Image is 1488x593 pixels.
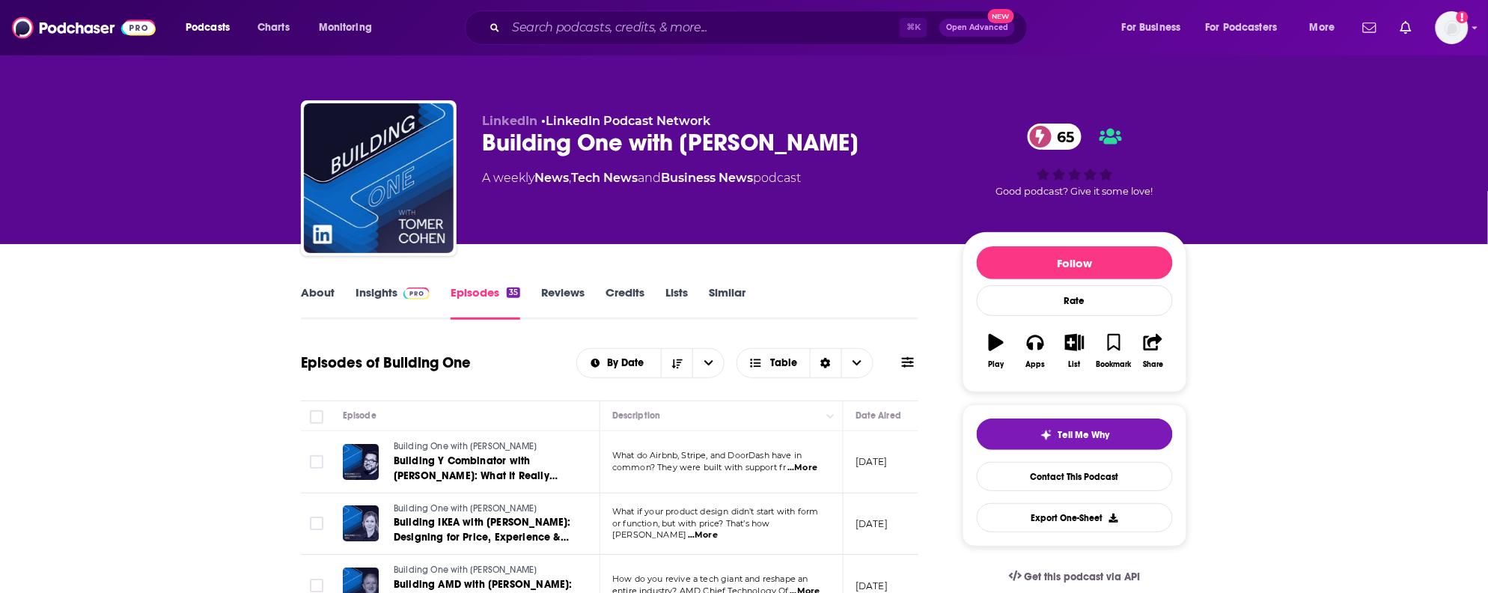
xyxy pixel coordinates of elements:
button: Show profile menu [1436,11,1469,44]
span: Toggle select row [310,517,323,530]
a: InsightsPodchaser Pro [356,285,430,320]
span: Monitoring [319,17,372,38]
span: Toggle select row [310,455,323,469]
span: Building Y Combinator with [PERSON_NAME]: What It Really Takes to Build a Successful Startup [394,454,565,497]
a: Similar [709,285,745,320]
button: Share [1134,324,1173,378]
button: open menu [692,349,724,377]
span: Get this podcast via API [1025,571,1141,583]
span: For Podcasters [1206,17,1278,38]
span: or function, but with price? That’s how [PERSON_NAME] [612,518,770,541]
span: ...More [688,529,718,541]
span: More [1310,17,1335,38]
span: , [569,171,571,185]
h1: Episodes of Building One [301,353,471,372]
span: Building One with [PERSON_NAME] [394,565,537,575]
button: Choose View [737,348,873,378]
a: Building IKEA with [PERSON_NAME]: Designing for Price, Experience & Real Life [394,515,573,545]
a: Building One with [PERSON_NAME] [394,440,573,454]
p: [DATE] [856,517,888,530]
div: A weekly podcast [482,169,801,187]
a: Charts [248,16,299,40]
span: Open Advanced [946,24,1008,31]
button: open menu [1196,16,1299,40]
button: open menu [175,16,249,40]
span: Building IKEA with [PERSON_NAME]: Designing for Price, Experience & Real Life [394,516,571,559]
p: [DATE] [856,455,888,468]
button: Play [977,324,1016,378]
button: open menu [1299,16,1354,40]
span: LinkedIn [482,114,537,128]
img: Podchaser - Follow, Share and Rate Podcasts [12,13,156,42]
a: Show notifications dropdown [1394,15,1418,40]
div: Play [989,360,1004,369]
a: Show notifications dropdown [1357,15,1382,40]
a: Lists [665,285,688,320]
a: Reviews [541,285,585,320]
a: Building One with [PERSON_NAME] [394,564,573,577]
span: Good podcast? Give it some love! [996,186,1153,197]
div: Rate [977,285,1173,316]
span: ...More [787,462,817,474]
h2: Choose List sort [576,348,725,378]
button: Follow [977,246,1173,279]
a: 65 [1028,124,1082,150]
a: Contact This Podcast [977,462,1173,491]
img: User Profile [1436,11,1469,44]
div: Share [1143,360,1163,369]
img: Podchaser Pro [403,288,430,299]
span: and [638,171,661,185]
button: Column Actions [822,407,840,425]
div: Search podcasts, credits, & more... [479,10,1042,45]
a: LinkedIn Podcast Network [546,114,710,128]
button: open menu [577,358,662,368]
p: [DATE] [856,580,888,592]
span: • [541,114,710,128]
a: Building One with [PERSON_NAME] [394,502,573,516]
a: Building Y Combinator with [PERSON_NAME]: What It Really Takes to Build a Successful Startup [394,454,573,484]
svg: Add a profile image [1457,11,1469,23]
div: 35 [507,288,520,298]
span: How do you revive a tech giant and reshape an [612,574,808,584]
div: List [1069,360,1081,369]
span: Building One with [PERSON_NAME] [394,441,537,451]
a: About [301,285,335,320]
button: Open AdvancedNew [939,19,1015,37]
span: Logged in as mdaniels [1436,11,1469,44]
span: Table [771,358,798,368]
span: common? They were built with support fr [612,462,787,472]
div: Bookmark [1097,360,1132,369]
input: Search podcasts, credits, & more... [506,16,900,40]
a: News [534,171,569,185]
img: tell me why sparkle [1040,429,1052,441]
span: By Date [607,358,649,368]
div: 65Good podcast? Give it some love! [963,114,1187,207]
div: Sort Direction [810,349,841,377]
a: Business News [661,171,753,185]
a: Tech News [571,171,638,185]
a: Credits [606,285,644,320]
div: Apps [1026,360,1046,369]
span: Building One with [PERSON_NAME] [394,503,537,514]
span: Podcasts [186,17,230,38]
a: Episodes35 [451,285,520,320]
button: Sort Direction [661,349,692,377]
span: Tell Me Why [1058,429,1110,441]
div: Date Aired [856,407,901,425]
span: For Business [1122,17,1181,38]
span: 65 [1043,124,1082,150]
span: What if your product design didn’t start with form [612,506,819,517]
button: Bookmark [1094,324,1133,378]
span: ⌘ K [900,18,927,37]
span: What do Airbnb, Stripe, and DoorDash have in [612,450,802,460]
button: List [1055,324,1094,378]
img: Building One with Tomer Cohen [304,103,454,253]
span: Toggle select row [310,579,323,592]
span: New [988,9,1015,23]
div: Episode [343,407,376,425]
button: open menu [308,16,391,40]
button: tell me why sparkleTell Me Why [977,419,1173,450]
